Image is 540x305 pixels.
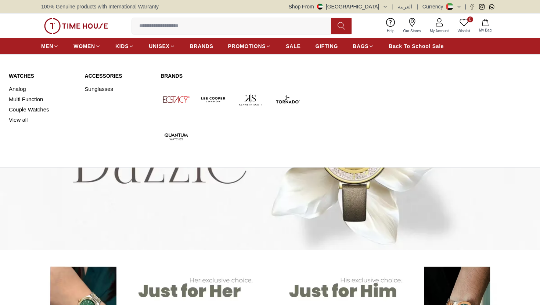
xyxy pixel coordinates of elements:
[190,40,213,53] a: BRANDS
[41,43,53,50] span: MEN
[190,43,213,50] span: BRANDS
[9,104,76,115] a: Couple Watches
[384,28,397,34] span: Help
[115,43,129,50] span: KIDS
[453,16,475,35] a: 0Wishlist
[353,43,368,50] span: BAGS
[115,40,134,53] a: KIDS
[9,115,76,125] a: View all
[400,28,424,34] span: Our Stores
[289,3,388,10] button: Shop From[GEOGRAPHIC_DATA]
[286,43,300,50] span: SALE
[41,40,59,53] a: MEN
[382,16,399,35] a: Help
[475,17,496,34] button: My Bag
[149,43,169,50] span: UNISEX
[317,4,323,10] img: United Arab Emirates
[198,84,229,115] img: Lee Cooper
[489,4,494,10] a: Whatsapp
[85,72,152,80] a: Accessories
[73,43,95,50] span: WOMEN
[427,28,452,34] span: My Account
[476,27,494,33] span: My Bag
[389,40,444,53] a: Back To School Sale
[315,40,338,53] a: GIFTING
[315,43,338,50] span: GIFTING
[161,84,192,115] img: Ecstacy
[161,121,192,152] img: Quantum
[467,16,473,22] span: 0
[286,40,300,53] a: SALE
[422,3,446,10] div: Currency
[272,84,303,115] img: Tornado
[398,3,412,10] button: العربية
[353,40,374,53] a: BAGS
[9,84,76,94] a: Analog
[161,72,303,80] a: Brands
[399,16,425,35] a: Our Stores
[417,3,418,10] span: |
[469,4,475,10] a: Facebook
[149,40,175,53] a: UNISEX
[465,3,466,10] span: |
[455,28,473,34] span: Wishlist
[392,3,394,10] span: |
[235,84,266,115] img: Kenneth Scott
[389,43,444,50] span: Back To School Sale
[479,4,485,10] a: Instagram
[44,18,108,34] img: ...
[41,3,159,10] span: 100% Genuine products with International Warranty
[228,40,271,53] a: PROMOTIONS
[73,40,101,53] a: WOMEN
[85,84,152,94] a: Sunglasses
[9,72,76,80] a: Watches
[9,94,76,104] a: Multi Function
[228,43,266,50] span: PROMOTIONS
